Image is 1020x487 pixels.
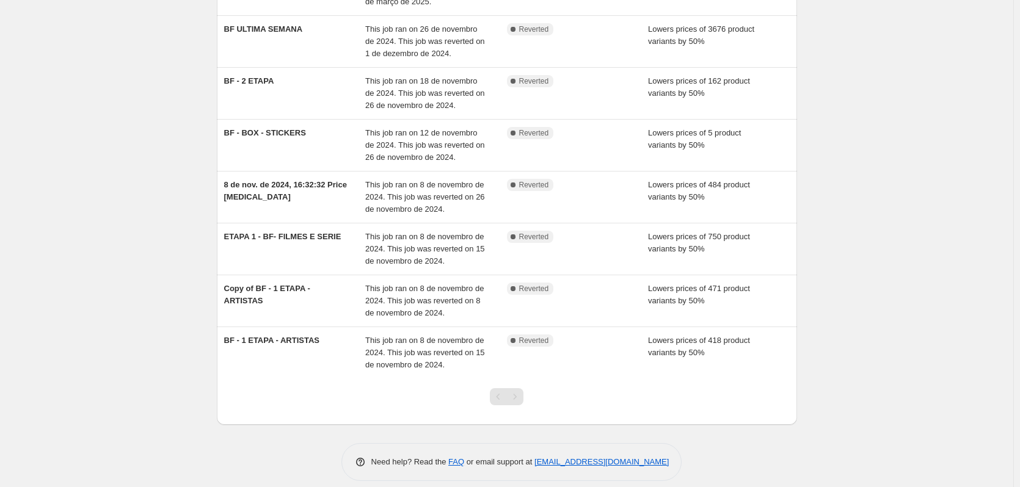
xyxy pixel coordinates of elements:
[365,180,485,214] span: This job ran on 8 de novembro de 2024. This job was reverted on 26 de novembro de 2024.
[224,24,303,34] span: BF ULTIMA SEMANA
[224,232,341,241] span: ETAPA 1 - BF- FILMES E SERIE
[224,180,347,201] span: 8 de nov. de 2024, 16:32:32 Price [MEDICAL_DATA]
[224,336,319,345] span: BF - 1 ETAPA - ARTISTAS
[519,24,549,34] span: Reverted
[648,232,750,253] span: Lowers prices of 750 product variants by 50%
[224,128,306,137] span: BF - BOX - STICKERS
[224,284,310,305] span: Copy of BF - 1 ETAPA - ARTISTAS
[224,76,274,85] span: BF - 2 ETAPA
[365,232,485,265] span: This job ran on 8 de novembro de 2024. This job was reverted on 15 de novembro de 2024.
[519,128,549,138] span: Reverted
[371,457,449,466] span: Need help? Read the
[648,24,754,46] span: Lowers prices of 3676 product variants by 50%
[365,128,485,162] span: This job ran on 12 de novembro de 2024. This job was reverted on 26 de novembro de 2024.
[519,76,549,86] span: Reverted
[648,180,750,201] span: Lowers prices of 484 product variants by 50%
[648,128,741,150] span: Lowers prices of 5 product variants by 50%
[519,180,549,190] span: Reverted
[519,336,549,345] span: Reverted
[464,457,534,466] span: or email support at
[534,457,669,466] a: [EMAIL_ADDRESS][DOMAIN_NAME]
[648,284,750,305] span: Lowers prices of 471 product variants by 50%
[490,388,523,405] nav: Pagination
[365,336,485,369] span: This job ran on 8 de novembro de 2024. This job was reverted on 15 de novembro de 2024.
[448,457,464,466] a: FAQ
[519,284,549,294] span: Reverted
[365,76,485,110] span: This job ran on 18 de novembro de 2024. This job was reverted on 26 de novembro de 2024.
[648,336,750,357] span: Lowers prices of 418 product variants by 50%
[365,284,484,317] span: This job ran on 8 de novembro de 2024. This job was reverted on 8 de novembro de 2024.
[365,24,485,58] span: This job ran on 26 de novembro de 2024. This job was reverted on 1 de dezembro de 2024.
[648,76,750,98] span: Lowers prices of 162 product variants by 50%
[519,232,549,242] span: Reverted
